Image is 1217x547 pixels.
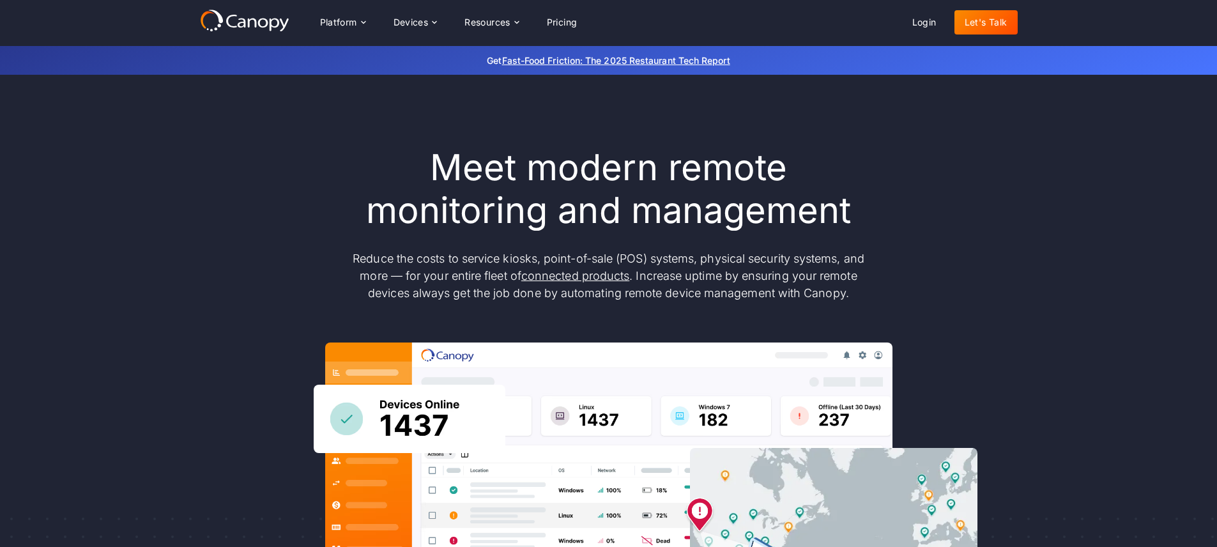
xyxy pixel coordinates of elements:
[454,10,528,35] div: Resources
[320,18,357,27] div: Platform
[502,55,730,66] a: Fast-Food Friction: The 2025 Restaurant Tech Report
[902,10,947,35] a: Login
[537,10,588,35] a: Pricing
[464,18,510,27] div: Resources
[383,10,447,35] div: Devices
[314,385,505,453] img: Canopy sees how many devices are online
[521,269,629,282] a: connected products
[954,10,1018,35] a: Let's Talk
[310,10,376,35] div: Platform
[341,146,877,232] h1: Meet modern remote monitoring and management
[394,18,429,27] div: Devices
[341,250,877,302] p: Reduce the costs to service kiosks, point-of-sale (POS) systems, physical security systems, and m...
[296,54,922,67] p: Get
